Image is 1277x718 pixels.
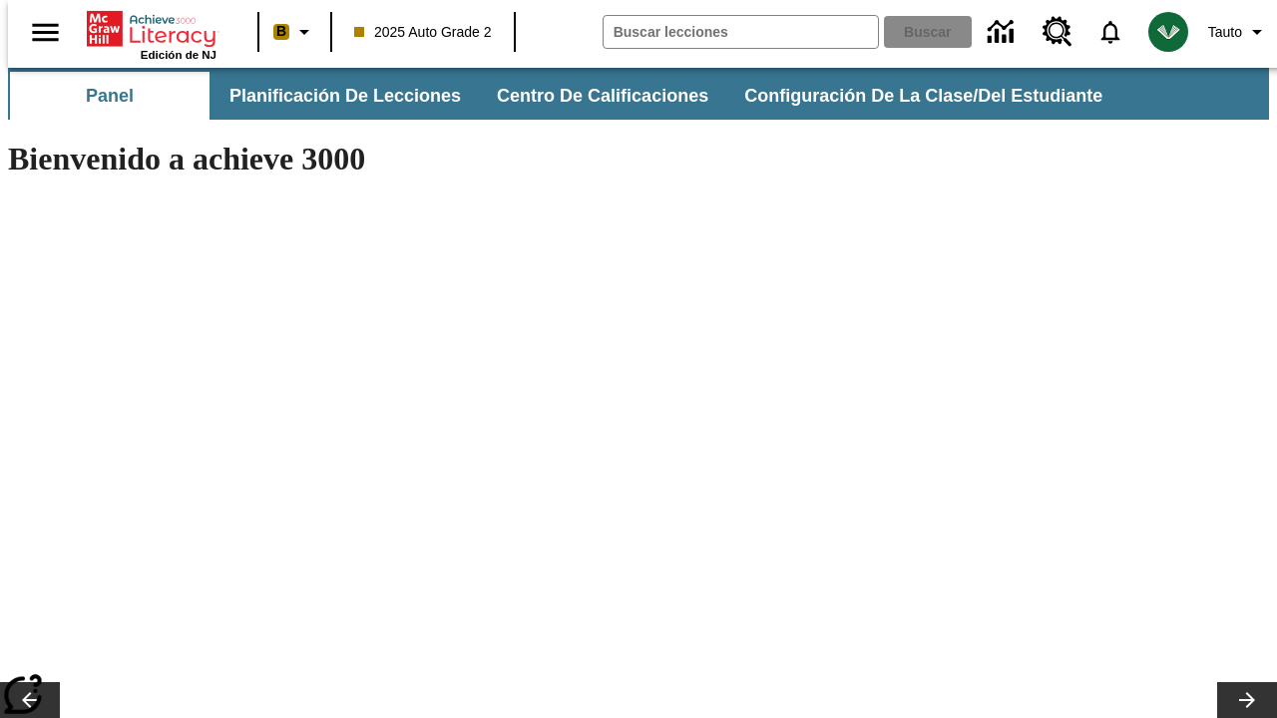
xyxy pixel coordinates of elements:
span: B [276,19,286,44]
a: Portada [87,9,216,49]
button: Escoja un nuevo avatar [1136,6,1200,58]
button: Boost El color de la clase es anaranjado claro. Cambiar el color de la clase. [265,14,324,50]
a: Notificaciones [1084,6,1136,58]
span: Configuración de la clase/del estudiante [744,85,1102,108]
input: Buscar campo [604,16,878,48]
button: Abrir el menú lateral [16,3,75,62]
span: Panel [86,85,134,108]
div: Subbarra de navegación [8,68,1269,120]
span: Planificación de lecciones [229,85,461,108]
a: Centro de información [976,5,1031,60]
span: Edición de NJ [141,49,216,61]
span: Centro de calificaciones [497,85,708,108]
span: Tauto [1208,22,1242,43]
button: Panel [10,72,210,120]
button: Configuración de la clase/del estudiante [728,72,1118,120]
div: Subbarra de navegación [8,72,1120,120]
button: Centro de calificaciones [481,72,724,120]
h1: Bienvenido a achieve 3000 [8,141,870,178]
a: Centro de recursos, Se abrirá en una pestaña nueva. [1031,5,1084,59]
img: avatar image [1148,12,1188,52]
span: 2025 Auto Grade 2 [354,22,492,43]
button: Planificación de lecciones [213,72,477,120]
div: Portada [87,7,216,61]
button: Perfil/Configuración [1200,14,1277,50]
button: Carrusel de lecciones, seguir [1217,682,1277,718]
